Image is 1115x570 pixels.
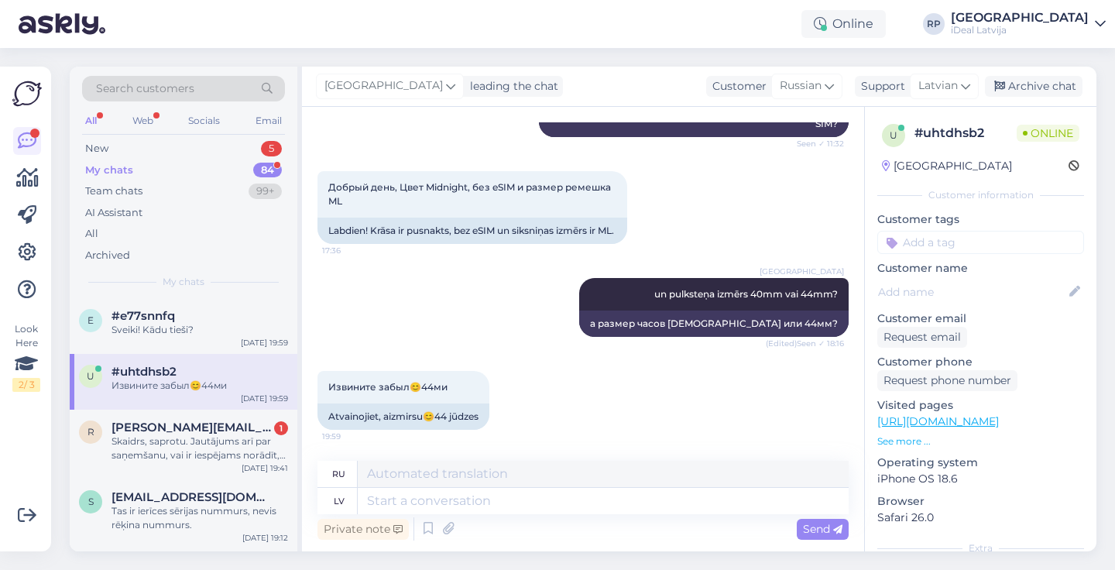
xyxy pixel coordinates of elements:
[12,378,40,392] div: 2 / 3
[87,370,94,382] span: u
[12,322,40,392] div: Look Here
[249,184,282,199] div: 99+
[317,519,409,540] div: Private note
[163,275,204,289] span: My chats
[877,397,1084,414] p: Visited pages
[951,12,1106,36] a: [GEOGRAPHIC_DATA]iDeal Latvija
[82,111,100,131] div: All
[111,323,288,337] div: Sveiki! Kādu tieši?
[87,426,94,438] span: r
[328,181,613,207] span: Добрый день, Цвет Midnight, без eSIM и размер ремешка ML
[877,311,1084,327] p: Customer email
[877,510,1084,526] p: Safari 26.0
[241,337,288,349] div: [DATE] 19:59
[464,78,558,94] div: leading the chat
[111,504,288,532] div: Tas ir ierīces sērijas nummurs, nevis rēķina nummurs.
[877,493,1084,510] p: Browser
[88,496,94,507] span: s
[855,78,905,94] div: Support
[322,431,380,442] span: 19:59
[654,288,838,300] span: un pulksteņa izmērs 40mm vai 44mm?
[780,77,822,94] span: Russian
[129,111,156,131] div: Web
[85,226,98,242] div: All
[877,231,1084,254] input: Add a tag
[252,111,285,131] div: Email
[85,141,108,156] div: New
[111,379,288,393] div: Извините забыл😊44ми
[877,455,1084,471] p: Operating system
[253,163,282,178] div: 84
[951,24,1089,36] div: iDeal Latvija
[87,314,94,326] span: e
[324,77,443,94] span: [GEOGRAPHIC_DATA]
[1017,125,1079,142] span: Online
[786,138,844,149] span: Seen ✓ 11:32
[877,354,1084,370] p: Customer phone
[85,248,130,263] div: Archived
[877,260,1084,276] p: Customer name
[760,266,844,277] span: [GEOGRAPHIC_DATA]
[111,365,177,379] span: #uhtdhsb2
[111,490,273,504] span: sigitakikure@inbox.lv
[877,434,1084,448] p: See more ...
[918,77,958,94] span: Latvian
[96,81,194,97] span: Search customers
[877,188,1084,202] div: Customer information
[111,309,175,323] span: #e77snnfq
[334,488,345,514] div: lv
[914,124,1017,142] div: # uhtdhsb2
[317,218,627,244] div: Labdien! Krāsa ir pusnakts, bez eSIM un siksniņas izmērs ir ML.
[877,541,1084,555] div: Extra
[877,211,1084,228] p: Customer tags
[261,141,282,156] div: 5
[877,471,1084,487] p: iPhone OS 18.6
[801,10,886,38] div: Online
[274,421,288,435] div: 1
[803,522,842,536] span: Send
[579,311,849,337] div: а размер часов [DEMOGRAPHIC_DATA] или 44мм?
[878,283,1066,300] input: Add name
[85,184,142,199] div: Team chats
[890,129,897,141] span: u
[332,461,345,487] div: ru
[877,414,999,428] a: [URL][DOMAIN_NAME]
[877,370,1017,391] div: Request phone number
[12,79,42,108] img: Askly Logo
[706,78,767,94] div: Customer
[185,111,223,131] div: Socials
[328,381,448,393] span: Извините забыл😊44ми
[766,338,844,349] span: (Edited) Seen ✓ 18:16
[242,462,288,474] div: [DATE] 19:41
[317,403,489,430] div: Atvainojiet, aizmirsu😊44 jūdzes
[85,205,142,221] div: AI Assistant
[111,421,273,434] span: roberts.silars@gmail.com
[923,13,945,35] div: RP
[85,163,133,178] div: My chats
[241,393,288,404] div: [DATE] 19:59
[985,76,1082,97] div: Archive chat
[877,327,967,348] div: Request email
[951,12,1089,24] div: [GEOGRAPHIC_DATA]
[111,434,288,462] div: Skaidrs, saprotu. Jautājums arī par saņemšanu, vai ir iespējams norādīt, ka vēlos saņemt tikai [G...
[882,158,1012,174] div: [GEOGRAPHIC_DATA]
[322,245,380,256] span: 17:36
[242,532,288,544] div: [DATE] 19:12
